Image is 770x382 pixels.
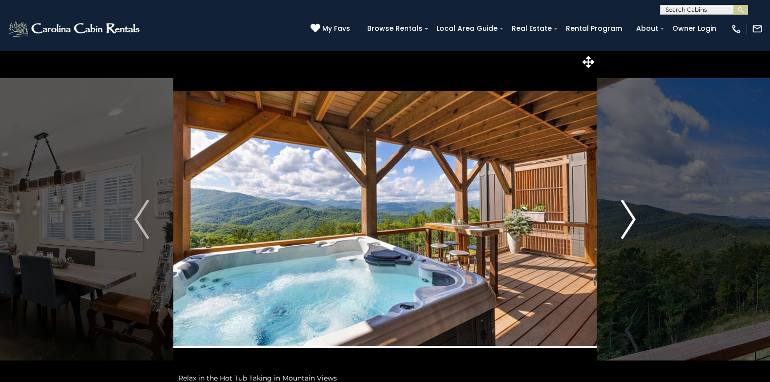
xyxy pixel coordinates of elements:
a: Local Area Guide [432,21,502,36]
span: My Favs [322,23,350,34]
a: Browse Rentals [362,21,427,36]
a: Rental Program [561,21,627,36]
img: White-1-2.png [7,19,143,39]
a: About [631,21,663,36]
a: Owner Login [667,21,721,36]
img: arrow [134,200,149,239]
img: phone-regular-white.png [731,23,742,34]
a: My Favs [311,23,353,34]
a: Real Estate [507,21,557,36]
img: mail-regular-white.png [752,23,763,34]
img: arrow [621,200,636,239]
